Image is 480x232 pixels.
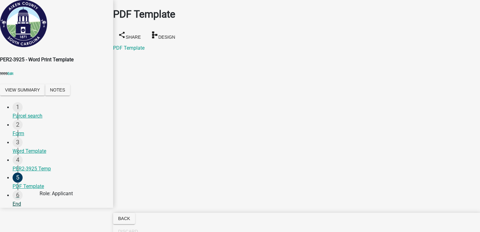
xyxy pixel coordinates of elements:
span: Share [126,34,141,39]
div: Role: Applicant [40,190,73,197]
wm-modal-confirm: Edit Application Number [8,72,14,76]
i: share [118,31,126,38]
button: Back [113,213,135,224]
a: Edit [8,72,14,76]
div: 4 [13,155,23,165]
span: Design [158,34,175,39]
button: Notes [45,84,70,96]
div: End [13,200,108,208]
div: 2 [13,120,23,130]
span: Back [118,216,130,221]
div: Parcel search [13,112,108,120]
div: 5 [13,173,23,183]
wm-modal-confirm: Notes [45,87,70,93]
div: 3 [13,137,23,147]
div: Word Template [13,147,108,155]
i: schema [151,31,158,38]
a: PDF Template [113,45,145,51]
div: Form [13,130,108,137]
div: 1 [13,102,23,112]
div: 6 [13,190,23,200]
h1: PDF Template [113,7,480,22]
button: schemaDesign [146,29,180,43]
button: shareShare [113,29,146,43]
div: PDF Template [13,183,108,190]
div: PER2-3925 Temp [13,165,108,173]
